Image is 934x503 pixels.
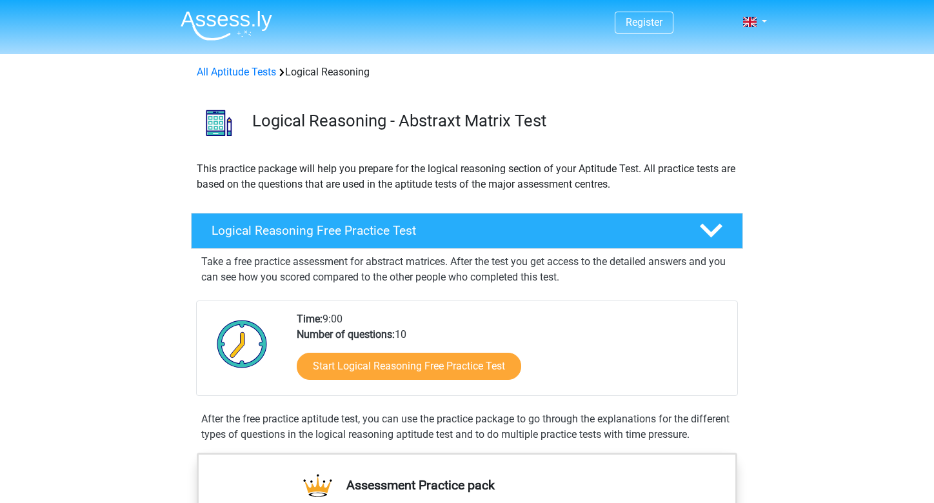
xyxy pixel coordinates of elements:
img: Assessly [181,10,272,41]
a: Logical Reasoning Free Practice Test [186,213,748,249]
a: All Aptitude Tests [197,66,276,78]
b: Number of questions: [297,328,395,340]
img: Clock [210,311,275,376]
div: 9:00 10 [287,311,737,395]
p: Take a free practice assessment for abstract matrices. After the test you get access to the detai... [201,254,733,285]
b: Time: [297,313,323,325]
div: Logical Reasoning [192,64,742,80]
a: Register [626,16,662,28]
p: This practice package will help you prepare for the logical reasoning section of your Aptitude Te... [197,161,737,192]
div: After the free practice aptitude test, you can use the practice package to go through the explana... [196,411,738,442]
h3: Logical Reasoning - Abstraxt Matrix Test [252,111,733,131]
img: logical reasoning [192,95,246,150]
h4: Logical Reasoning Free Practice Test [212,223,679,238]
a: Start Logical Reasoning Free Practice Test [297,353,521,380]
